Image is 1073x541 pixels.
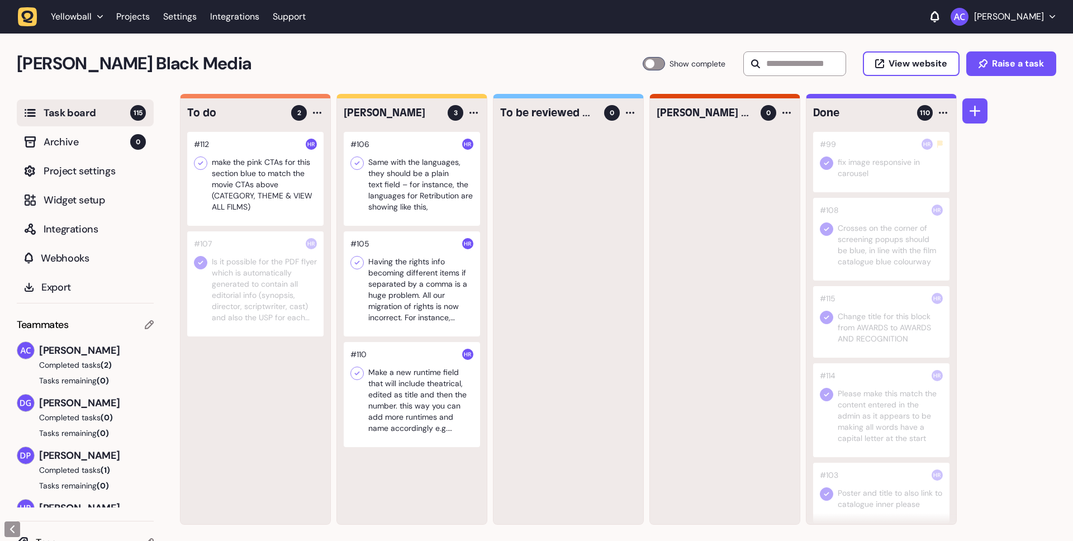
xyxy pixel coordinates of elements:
[17,395,34,411] img: David Groombridge
[187,105,283,121] h4: To do
[17,187,154,213] button: Widget setup
[17,342,34,359] img: Ameet Chohan
[306,139,317,150] img: Harry Robinson
[17,317,69,333] span: Teammates
[39,448,154,463] span: [PERSON_NAME]
[932,205,943,216] img: Harry Robinson
[101,412,113,423] span: (0)
[44,134,130,150] span: Archive
[116,7,150,27] a: Projects
[17,216,154,243] button: Integrations
[97,376,109,386] span: (0)
[344,105,440,121] h4: Harry
[97,481,109,491] span: (0)
[130,134,146,150] span: 0
[17,99,154,126] button: Task board115
[17,464,145,476] button: Completed tasks(1)
[932,469,943,481] img: Harry Robinson
[17,359,145,371] button: Completed tasks(2)
[297,108,301,118] span: 2
[41,250,146,266] span: Webhooks
[966,51,1056,76] button: Raise a task
[210,7,259,27] a: Integrations
[17,274,154,301] button: Export
[44,105,130,121] span: Task board
[39,500,154,516] span: [PERSON_NAME]
[1020,488,1067,535] iframe: LiveChat chat widget
[920,108,930,118] span: 110
[500,105,596,121] h4: To be reviewed by Yellowball
[610,108,614,118] span: 0
[454,108,458,118] span: 3
[51,11,92,22] span: Yellowball
[889,59,947,68] span: View website
[163,7,197,27] a: Settings
[44,163,146,179] span: Project settings
[951,8,1055,26] button: [PERSON_NAME]
[766,108,771,118] span: 0
[44,192,146,208] span: Widget setup
[17,50,643,77] h2: Penny Black Media
[17,412,145,423] button: Completed tasks(0)
[130,105,146,121] span: 115
[39,343,154,358] span: [PERSON_NAME]
[306,238,317,249] img: Harry Robinson
[17,447,34,464] img: Dan Pearson
[462,238,473,249] img: Harry Robinson
[17,375,154,386] button: Tasks remaining(0)
[97,428,109,438] span: (0)
[462,349,473,360] img: Harry Robinson
[951,8,968,26] img: Ameet Chohan
[863,51,960,76] button: View website
[17,158,154,184] button: Project settings
[18,7,110,27] button: Yellowball
[974,11,1044,22] p: [PERSON_NAME]
[922,139,933,150] img: Harry Robinson
[39,395,154,411] span: [PERSON_NAME]
[932,370,943,381] img: Harry Robinson
[101,360,112,370] span: (2)
[17,428,154,439] button: Tasks remaining(0)
[992,59,1044,68] span: Raise a task
[17,480,154,491] button: Tasks remaining(0)
[17,245,154,272] button: Webhooks
[17,129,154,155] button: Archive0
[932,293,943,304] img: Harry Robinson
[670,57,725,70] span: Show complete
[813,105,909,121] h4: Done
[273,11,306,22] a: Support
[17,500,34,516] img: Harry Robinson
[462,139,473,150] img: Harry Robinson
[41,279,146,295] span: Export
[44,221,146,237] span: Integrations
[657,105,753,121] h4: Ameet / Dan
[101,465,110,475] span: (1)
